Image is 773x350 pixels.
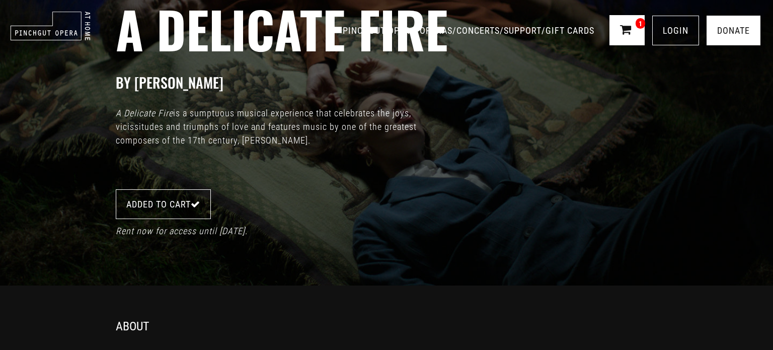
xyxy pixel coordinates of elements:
a: 1 [609,15,645,45]
span: / / / / [343,25,597,36]
a: Added to cart [116,189,211,219]
span: 1 [636,18,645,29]
h4: About [116,319,149,334]
a: GIFT CARDS [546,25,594,36]
a: PINCHGUT OPERA [343,25,416,36]
a: OPERAS [420,25,452,36]
i: A Delicate Fire [116,108,173,118]
a: Donate [707,16,760,45]
i: Rent now for access until [DATE]. [116,226,248,236]
a: LOGIN [652,16,699,45]
a: CONCERTS [456,25,500,36]
p: is a sumptuous musical experience that celebrates the joys, vicissitudes and triumphs of love and... [116,106,418,147]
img: pinchgut_at_home_negative_logo.svg [10,11,91,41]
h3: BY [PERSON_NAME] [116,74,773,91]
a: SUPPORT [504,25,542,36]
